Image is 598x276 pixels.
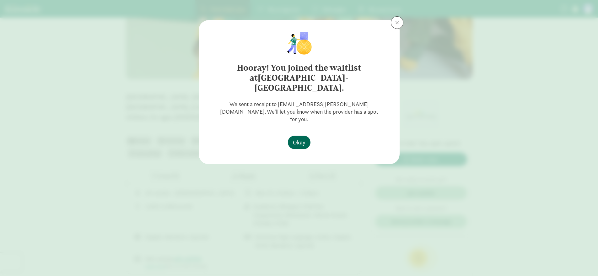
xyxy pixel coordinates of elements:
[209,100,390,123] p: We sent a receipt to [EMAIL_ADDRESS][PERSON_NAME][DOMAIN_NAME]. We'll let you know when the provi...
[293,138,305,147] span: Okay
[283,30,315,55] img: illustration-child1.png
[254,73,349,93] strong: [GEOGRAPHIC_DATA]- [GEOGRAPHIC_DATA].
[288,136,310,149] button: Okay
[211,63,387,93] h6: Hooray! You joined the waitlist at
